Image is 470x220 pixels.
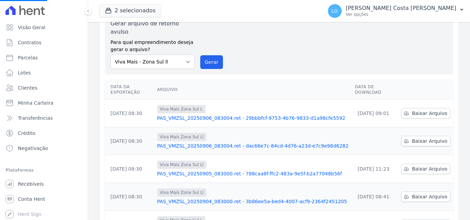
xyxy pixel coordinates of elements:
[157,142,350,149] a: PAS_VMZSL_20250906_083004.ret - dac66e7c-84cd-4d76-a23d-e7c9e98d6282
[401,192,450,202] a: Baixar Arquivo
[3,126,85,140] a: Crédito
[157,115,350,121] a: PAS_VMZSL_20250906_083004.ret - 29bbbfcf-9753-4b76-9833-d1a98cfe5592
[401,164,450,174] a: Baixar Arquivo
[3,177,85,191] a: Recebíveis
[352,155,398,183] td: [DATE] 11:23
[412,110,447,117] span: Baixar Arquivo
[157,188,206,197] span: Viva Mais Zona Sul Ll
[18,196,45,202] span: Conta Hent
[18,84,37,91] span: Clientes
[401,108,450,118] a: Baixar Arquivo
[3,21,85,34] a: Visão Geral
[110,36,195,53] label: Para qual empreendimento deseja gerar o arquivo?
[3,36,85,49] a: Contratos
[412,165,447,172] span: Baixar Arquivo
[352,183,398,211] td: [DATE] 08:41
[3,141,85,155] a: Negativação
[157,133,206,141] span: Viva Mais Zona Sul Ll
[18,115,53,121] span: Transferências
[18,39,41,46] span: Contratos
[105,100,154,127] td: [DATE] 08:30
[18,181,44,187] span: Recebíveis
[105,155,154,183] td: [DATE] 08:30
[110,20,195,36] label: Gerar arquivo de retorno avulso
[346,5,456,12] p: [PERSON_NAME] Costa [PERSON_NAME]
[3,81,85,95] a: Clientes
[6,166,82,174] div: Plataformas
[18,145,48,152] span: Negativação
[157,198,350,205] a: PAS_VMZSL_20250904_083000.ret - 3b86ee5a-bed4-4007-acf9-2364f2451205
[157,161,206,169] span: Viva Mais Zona Sul Ll
[105,183,154,211] td: [DATE] 08:30
[105,80,154,100] th: Data da Exportação
[3,66,85,80] a: Lotes
[412,138,447,144] span: Baixar Arquivo
[3,192,85,206] a: Conta Hent
[3,111,85,125] a: Transferências
[99,4,161,17] button: 2 selecionados
[18,54,38,61] span: Parcelas
[157,105,205,113] span: Viva Mais Zona Sul L
[200,55,223,69] button: Gerar
[331,9,338,13] span: LG
[352,80,398,100] th: Data de Download
[3,96,85,110] a: Minha Carteira
[105,127,154,155] td: [DATE] 08:30
[18,100,53,106] span: Minha Carteira
[352,100,398,127] td: [DATE] 09:01
[18,69,31,76] span: Lotes
[157,170,350,177] a: PAS_VMZSL_20250905_083000.ret - 788caa8f-ffc2-483a-9e5f-b2a77048b56f
[346,12,456,17] p: Ver opções
[154,80,352,100] th: Arquivo
[322,1,470,21] button: LG [PERSON_NAME] Costa [PERSON_NAME] Ver opções
[3,51,85,65] a: Parcelas
[412,193,447,200] span: Baixar Arquivo
[401,136,450,146] a: Baixar Arquivo
[18,24,45,31] span: Visão Geral
[18,130,35,137] span: Crédito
